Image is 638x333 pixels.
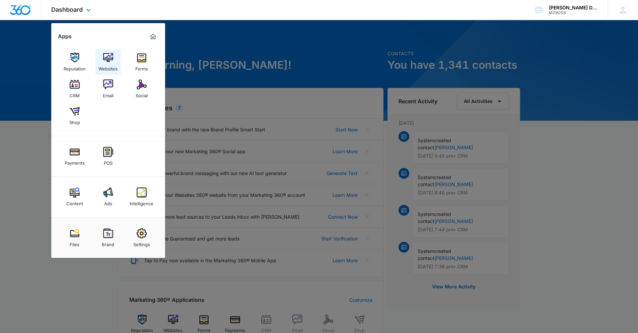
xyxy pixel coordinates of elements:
div: Settings [133,238,150,247]
div: Ads [104,198,112,206]
a: Payments [62,144,87,169]
a: Websites [95,49,121,75]
a: Social [129,76,154,102]
div: CRM [70,90,80,98]
a: Forms [129,49,154,75]
a: Files [62,225,87,251]
div: Shop [69,116,80,125]
div: Brand [102,238,114,247]
a: Ads [95,184,121,210]
div: Payments [65,157,85,166]
a: Marketing 360® Dashboard [148,31,158,42]
div: account name [549,5,598,10]
div: Email [103,90,114,98]
div: account id [549,10,598,15]
div: Files [70,238,79,247]
div: Intelligence [130,198,153,206]
a: Settings [129,225,154,251]
a: Reputation [62,49,87,75]
div: POS [104,157,113,166]
a: POS [95,144,121,169]
div: Websites [98,63,118,71]
a: Email [95,76,121,102]
a: Content [62,184,87,210]
a: Brand [95,225,121,251]
a: Intelligence [129,184,154,210]
div: Content [66,198,83,206]
div: Forms [135,63,148,71]
a: CRM [62,76,87,102]
span: Dashboard [51,6,83,13]
div: Reputation [64,63,86,71]
div: Social [136,90,148,98]
h2: Apps [58,33,72,40]
a: Shop [62,103,87,128]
